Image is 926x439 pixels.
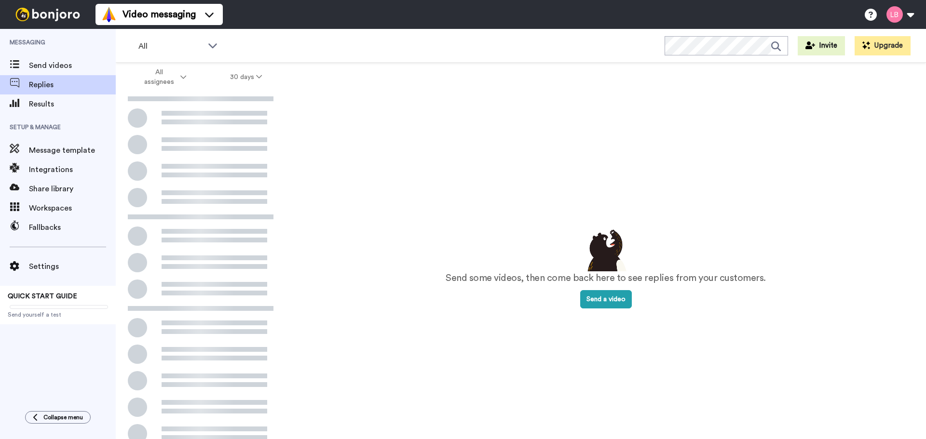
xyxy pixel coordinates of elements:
[25,411,91,424] button: Collapse menu
[138,40,203,52] span: All
[208,68,284,86] button: 30 days
[43,413,83,421] span: Collapse menu
[580,296,632,303] a: Send a video
[101,7,117,22] img: vm-color.svg
[446,271,766,285] p: Send some videos, then come back here to see replies from your customers.
[29,261,116,272] span: Settings
[798,36,845,55] button: Invite
[29,60,116,71] span: Send videos
[29,98,116,110] span: Results
[29,183,116,195] span: Share library
[12,8,84,21] img: bj-logo-header-white.svg
[29,145,116,156] span: Message template
[8,311,108,319] span: Send yourself a test
[123,8,196,21] span: Video messaging
[8,293,77,300] span: QUICK START GUIDE
[29,222,116,233] span: Fallbacks
[855,36,911,55] button: Upgrade
[29,164,116,175] span: Integrations
[29,202,116,214] span: Workspaces
[118,64,208,91] button: All assignees
[29,79,116,91] span: Replies
[580,290,632,308] button: Send a video
[139,67,178,87] span: All assignees
[582,227,630,271] img: results-emptystates.png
